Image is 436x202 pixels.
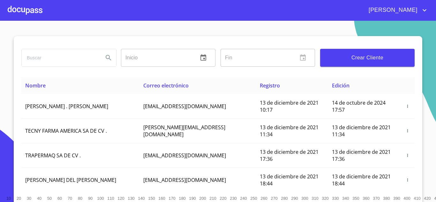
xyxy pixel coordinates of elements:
[271,196,277,201] span: 270
[25,127,107,134] span: TECNY FARMA AMERICA SA DE CV .
[364,5,428,15] button: account of current user
[230,196,237,201] span: 230
[312,196,318,201] span: 310
[332,99,386,113] span: 14 de octubre de 2024 17:57
[97,196,104,201] span: 100
[373,196,380,201] span: 370
[25,103,108,110] span: [PERSON_NAME] . [PERSON_NAME]
[117,196,124,201] span: 120
[158,196,165,201] span: 160
[393,196,400,201] span: 390
[143,103,226,110] span: [EMAIL_ADDRESS][DOMAIN_NAME]
[37,196,41,201] span: 40
[101,50,116,65] button: Search
[25,152,81,159] span: TRAPERMAQ SA DE CV .
[260,82,280,89] span: Registro
[260,173,319,187] span: 13 de diciembre de 2021 18:44
[143,82,189,89] span: Correo electrónico
[260,124,319,138] span: 13 de diciembre de 2021 11:34
[332,82,350,89] span: Edición
[325,53,410,62] span: Crear Cliente
[291,196,298,201] span: 290
[107,196,114,201] span: 110
[88,196,93,201] span: 90
[364,5,421,15] span: [PERSON_NAME]
[17,196,21,201] span: 20
[57,196,62,201] span: 60
[148,196,155,201] span: 150
[68,196,72,201] span: 70
[220,196,226,201] span: 220
[352,196,359,201] span: 350
[403,196,410,201] span: 400
[47,196,52,201] span: 50
[209,196,216,201] span: 210
[281,196,288,201] span: 280
[27,196,31,201] span: 30
[199,196,206,201] span: 200
[342,196,349,201] span: 340
[169,196,175,201] span: 170
[25,176,116,183] span: [PERSON_NAME] DEL [PERSON_NAME]
[383,196,390,201] span: 380
[322,196,328,201] span: 320
[143,124,225,138] span: [PERSON_NAME][EMAIL_ADDRESS][DOMAIN_NAME]
[260,99,319,113] span: 13 de diciembre de 2021 10:17
[332,124,391,138] span: 13 de diciembre de 2021 11:34
[138,196,145,201] span: 140
[332,173,391,187] span: 13 de diciembre de 2021 18:44
[414,196,420,201] span: 410
[143,176,226,183] span: [EMAIL_ADDRESS][DOMAIN_NAME]
[424,196,431,201] span: 420
[250,196,257,201] span: 250
[260,148,319,162] span: 13 de diciembre de 2021 17:36
[189,196,196,201] span: 190
[25,82,46,89] span: Nombre
[260,196,267,201] span: 260
[240,196,247,201] span: 240
[6,196,11,201] span: 10
[179,196,185,201] span: 180
[332,148,391,162] span: 13 de diciembre de 2021 17:36
[22,49,98,66] input: search
[363,196,369,201] span: 360
[78,196,82,201] span: 80
[320,49,415,67] button: Crear Cliente
[301,196,308,201] span: 300
[128,196,134,201] span: 130
[143,152,226,159] span: [EMAIL_ADDRESS][DOMAIN_NAME]
[332,196,339,201] span: 330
